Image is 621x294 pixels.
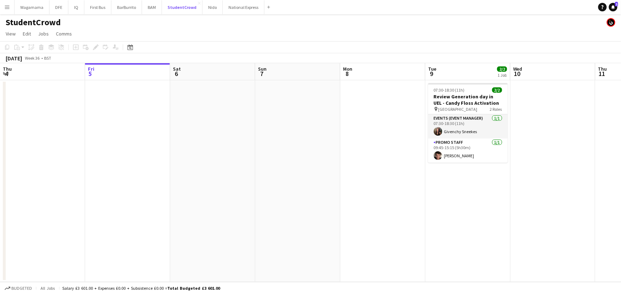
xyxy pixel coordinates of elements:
div: 1 Job [498,72,507,78]
span: Edit [23,31,31,37]
span: Wed [513,66,522,72]
app-card-role: Events (Event Manager)1/107:30-18:30 (11h)Givenchy Sneekes [428,114,508,138]
span: Sun [258,66,267,72]
span: 9 [427,70,436,78]
button: Wagamama [15,0,49,14]
span: 11 [597,70,607,78]
a: Comms [53,29,75,38]
div: BST [44,55,51,61]
span: 5 [87,70,94,78]
a: Jobs [35,29,52,38]
div: [DATE] [6,55,22,62]
a: View [3,29,19,38]
button: Budgeted [4,284,33,292]
span: [GEOGRAPHIC_DATA] [438,107,478,112]
span: 2/2 [492,87,502,93]
button: National Express [223,0,264,14]
span: Sat [173,66,181,72]
span: 7 [257,70,267,78]
button: BarBurrito [111,0,142,14]
span: Week 36 [23,55,41,61]
span: Jobs [38,31,49,37]
button: Nido [202,0,223,14]
span: Tue [428,66,436,72]
app-card-role: Promo Staff1/109:45-15:15 (5h30m)[PERSON_NAME] [428,138,508,163]
button: DFE [49,0,68,14]
span: 6 [172,70,181,78]
a: Edit [20,29,34,38]
span: Comms [56,31,72,37]
button: IQ [68,0,84,14]
span: 07:30-18:30 (11h) [434,87,465,93]
span: View [6,31,16,37]
button: BAM [142,0,162,14]
app-job-card: 07:30-18:30 (11h)2/2Review Generation day in UEL - Candy Floss Activation [GEOGRAPHIC_DATA]2 Role... [428,83,508,163]
app-user-avatar: Tim Bodenham [607,18,615,27]
span: Thu [598,66,607,72]
button: StudentCrowd [162,0,202,14]
h3: Review Generation day in UEL - Candy Floss Activation [428,93,508,106]
span: 2 Roles [490,107,502,112]
span: 4 [2,70,12,78]
span: Total Budgeted £3 601.00 [167,285,220,291]
h1: StudentCrowd [6,17,61,28]
span: 1 [615,2,618,6]
span: Fri [88,66,94,72]
span: 8 [342,70,352,78]
span: Mon [343,66,352,72]
div: Salary £3 601.00 + Expenses £0.00 + Subsistence £0.00 = [62,285,220,291]
button: First Bus [84,0,111,14]
span: Budgeted [11,286,32,291]
span: 2/2 [497,66,507,72]
span: All jobs [39,285,56,291]
span: Thu [3,66,12,72]
span: 10 [512,70,522,78]
a: 1 [609,3,617,11]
